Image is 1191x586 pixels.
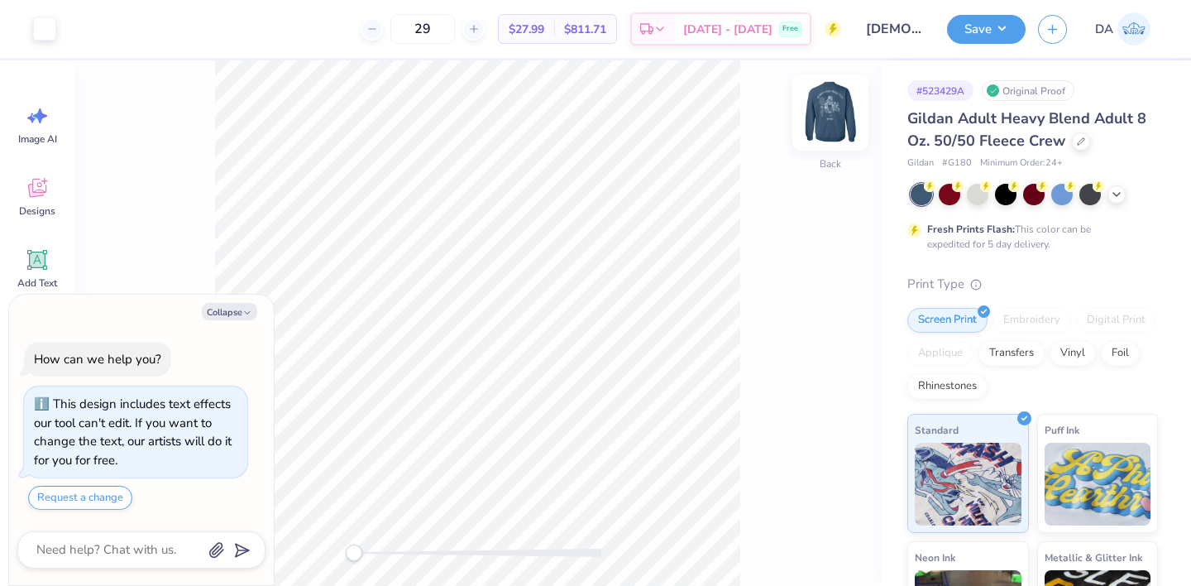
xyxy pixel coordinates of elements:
span: DA [1095,20,1113,39]
input: – – [390,14,455,44]
div: Transfers [978,341,1045,366]
span: [DATE] - [DATE] [683,21,772,38]
img: Standard [915,443,1021,526]
img: Back [797,79,863,146]
a: DA [1088,12,1158,46]
div: This design includes text effects our tool can't edit. If you want to change the text, our artist... [34,396,232,468]
div: Rhinestones [907,374,988,399]
span: Designs [19,204,55,218]
button: Collapse [202,303,257,320]
div: Print Type [907,275,1158,294]
span: Image AI [18,132,57,146]
div: Applique [907,341,973,366]
span: Gildan [907,156,934,171]
span: Minimum Order: 24 + [980,156,1063,171]
div: Accessibility label [346,545,362,561]
span: Neon Ink [915,549,955,566]
div: Foil [1101,341,1140,366]
input: Untitled Design [854,12,935,46]
div: Original Proof [982,80,1074,101]
div: # 523429A [907,80,973,101]
div: Embroidery [992,308,1071,333]
strong: Fresh Prints Flash: [927,223,1015,236]
span: Add Text [17,276,57,290]
span: $27.99 [509,21,544,38]
div: This color can be expedited for 5 day delivery. [927,222,1131,252]
div: How can we help you? [34,351,161,367]
div: Screen Print [907,308,988,333]
span: Puff Ink [1045,421,1079,439]
span: Metallic & Glitter Ink [1045,549,1142,566]
span: Gildan Adult Heavy Blend Adult 8 Oz. 50/50 Fleece Crew [907,108,1146,151]
span: # G180 [942,156,972,171]
span: Standard [915,421,959,439]
img: Puff Ink [1045,443,1151,526]
span: $811.71 [564,21,606,38]
span: Free [782,23,798,35]
div: Digital Print [1076,308,1156,333]
div: Back [820,156,841,171]
div: Vinyl [1050,341,1096,366]
button: Request a change [28,486,132,510]
button: Save [947,15,1026,44]
img: Deeksha Arora [1117,12,1150,46]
